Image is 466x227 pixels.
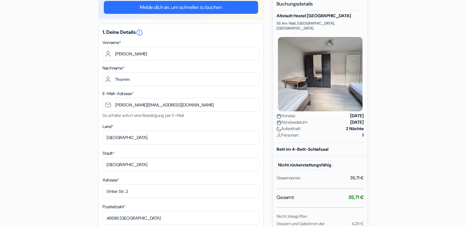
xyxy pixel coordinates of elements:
h5: 1. Deine Details [103,29,259,36]
input: E-Mail-Adresse eingeben [103,98,259,112]
img: user_icon.svg [277,133,281,138]
strong: 35,71 € [348,194,364,201]
strong: 2 Nächte [346,125,364,132]
b: Bett im 4-Bett-Schlafsaal [277,146,328,152]
label: Adresse [103,177,119,183]
small: 4,29 € [351,221,363,226]
img: calendar.svg [277,120,281,125]
input: Vornamen eingeben [103,47,259,61]
span: Abreisedatum: [277,119,308,125]
small: Du erhälst sofort eine Bestätigung per E-Mail [103,113,184,118]
img: moon.svg [277,127,281,131]
span: Anreise: [277,113,296,119]
a: Melde dich an, um schneller zu buchen [104,1,258,14]
h5: Altstadt Hostel [GEOGRAPHIC_DATA] [277,13,364,18]
span: Aufenthalt: [277,125,301,132]
label: Land [103,123,113,130]
small: Nicht rückerstattungsfähig [277,160,333,170]
label: Postleitzahl [103,204,126,210]
strong: [DATE] [350,119,364,125]
strong: 1 [362,132,364,138]
i: error_outline [136,29,143,36]
img: calendar.svg [277,114,281,118]
div: Gesamtpreis: [277,175,301,181]
div: 35,71 € [350,175,364,181]
small: Nicht inbegriffen [277,213,307,219]
span: Personen: [277,132,299,138]
a: error_outline [136,29,143,35]
span: Gesamt: [277,194,294,201]
h5: Buchungsdetails [277,1,364,11]
label: Nachname [103,65,124,71]
input: Nachnamen eingeben [103,72,259,86]
label: Vorname [103,39,121,46]
label: E-Mail-Adresse [103,90,134,97]
p: 55 Am Wall, [GEOGRAPHIC_DATA], [GEOGRAPHIC_DATA] [277,21,364,31]
label: Stadt [103,150,115,157]
strong: [DATE] [350,113,364,119]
